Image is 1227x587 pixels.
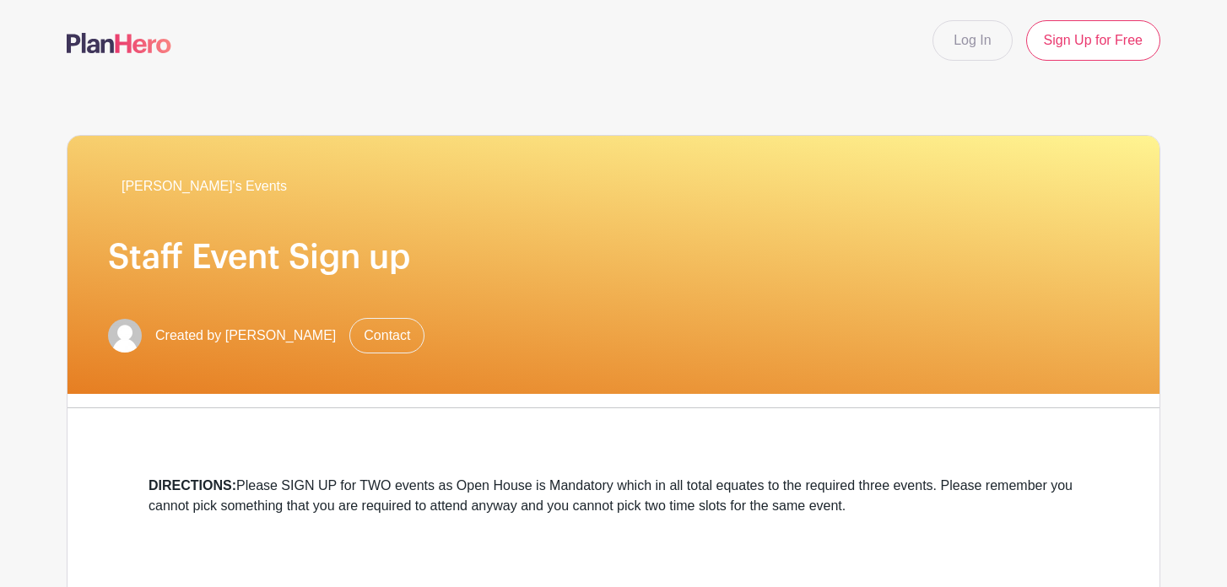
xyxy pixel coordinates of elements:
a: Contact [349,318,424,353]
span: [PERSON_NAME]'s Events [122,176,287,197]
a: Log In [932,20,1012,61]
h1: Staff Event Sign up [108,237,1119,277]
strong: DIRECTIONS: [149,478,236,493]
a: Sign Up for Free [1026,20,1160,61]
span: Created by [PERSON_NAME] [155,326,336,346]
img: default-ce2991bfa6775e67f084385cd625a349d9dcbb7a52a09fb2fda1e96e2d18dcdb.png [108,319,142,353]
img: logo-507f7623f17ff9eddc593b1ce0a138ce2505c220e1c5a4e2b4648c50719b7d32.svg [67,33,171,53]
div: Please SIGN UP for TWO events as Open House is Mandatory which in all total equates to the requir... [149,476,1078,516]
